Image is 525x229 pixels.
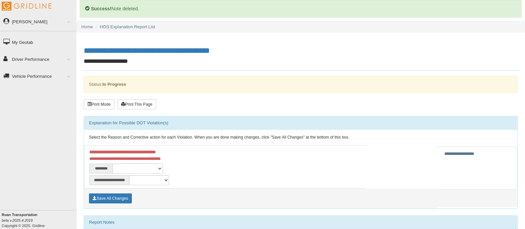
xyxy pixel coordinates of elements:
[91,6,111,11] b: Success!
[84,216,517,229] div: Report Notes
[84,99,114,109] button: Print Mode
[2,213,38,217] b: Ruan Transportation
[84,76,518,93] div: Status:
[84,116,517,130] div: Explanation for Possible DOT Violation(s)
[81,24,93,29] a: Home
[118,99,156,109] button: Print This Page
[89,193,132,203] button: Save
[100,24,155,29] a: HOS Explanation Report List
[2,218,33,222] i: beta v.2025.4.2019
[102,82,126,87] strong: In Progress
[84,130,517,146] div: Select the Reason and Corrective action for each Violation. When you are done making changes, cli...
[2,2,51,11] img: Gridline
[2,212,76,228] div: Copyright © 2025, Gridline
